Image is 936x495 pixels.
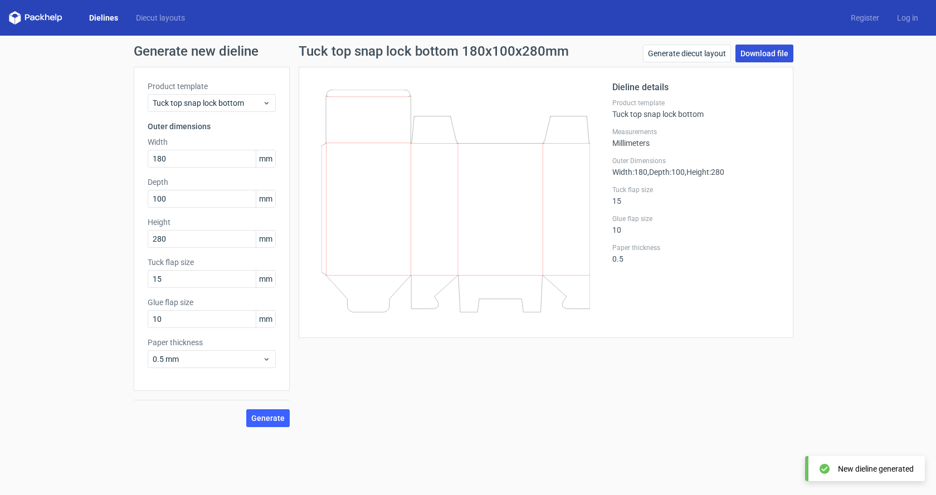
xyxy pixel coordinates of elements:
[612,99,779,119] div: Tuck top snap lock bottom
[612,128,779,136] label: Measurements
[647,168,685,177] span: , Depth : 100
[612,99,779,107] label: Product template
[612,81,779,94] h2: Dieline details
[612,168,647,177] span: Width : 180
[612,156,779,165] label: Outer Dimensions
[838,463,914,474] div: New dieline generated
[612,185,779,205] div: 15
[148,81,276,92] label: Product template
[888,12,927,23] a: Log in
[153,97,262,109] span: Tuck top snap lock bottom
[256,190,275,207] span: mm
[148,177,276,188] label: Depth
[148,136,276,148] label: Width
[612,214,779,234] div: 10
[246,409,290,427] button: Generate
[256,311,275,327] span: mm
[256,150,275,167] span: mm
[612,243,779,263] div: 0.5
[148,121,276,132] h3: Outer dimensions
[148,337,276,348] label: Paper thickness
[80,12,127,23] a: Dielines
[153,354,262,365] span: 0.5 mm
[612,185,779,194] label: Tuck flap size
[134,45,802,58] h1: Generate new dieline
[643,45,731,62] a: Generate diecut layout
[256,231,275,247] span: mm
[256,271,275,287] span: mm
[127,12,194,23] a: Diecut layouts
[685,168,724,177] span: , Height : 280
[735,45,793,62] a: Download file
[612,243,779,252] label: Paper thickness
[612,128,779,148] div: Millimeters
[251,414,285,422] span: Generate
[148,217,276,228] label: Height
[842,12,888,23] a: Register
[148,257,276,268] label: Tuck flap size
[612,214,779,223] label: Glue flap size
[148,297,276,308] label: Glue flap size
[299,45,569,58] h1: Tuck top snap lock bottom 180x100x280mm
